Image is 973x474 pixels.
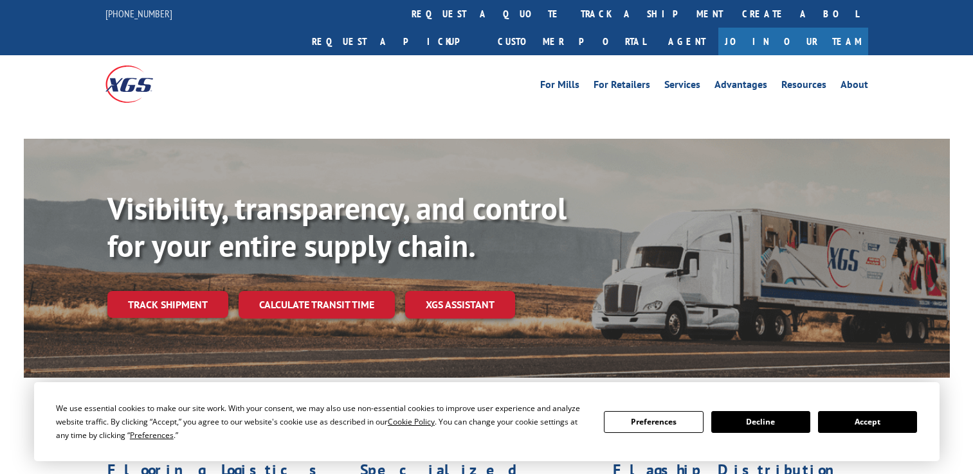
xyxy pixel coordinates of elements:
[718,28,868,55] a: Join Our Team
[388,416,435,427] span: Cookie Policy
[655,28,718,55] a: Agent
[711,411,810,433] button: Decline
[107,188,567,265] b: Visibility, transparency, and control for your entire supply chain.
[714,80,767,94] a: Advantages
[604,411,703,433] button: Preferences
[841,80,868,94] a: About
[405,291,515,319] a: XGS ASSISTANT
[488,28,655,55] a: Customer Portal
[34,382,940,461] div: Cookie Consent Prompt
[107,291,228,318] a: Track shipment
[781,80,826,94] a: Resources
[302,28,488,55] a: Request a pickup
[664,80,700,94] a: Services
[540,80,579,94] a: For Mills
[105,7,172,20] a: [PHONE_NUMBER]
[239,291,395,319] a: Calculate transit time
[130,430,174,441] span: Preferences
[818,411,917,433] button: Accept
[594,80,650,94] a: For Retailers
[56,401,588,442] div: We use essential cookies to make our site work. With your consent, we may also use non-essential ...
